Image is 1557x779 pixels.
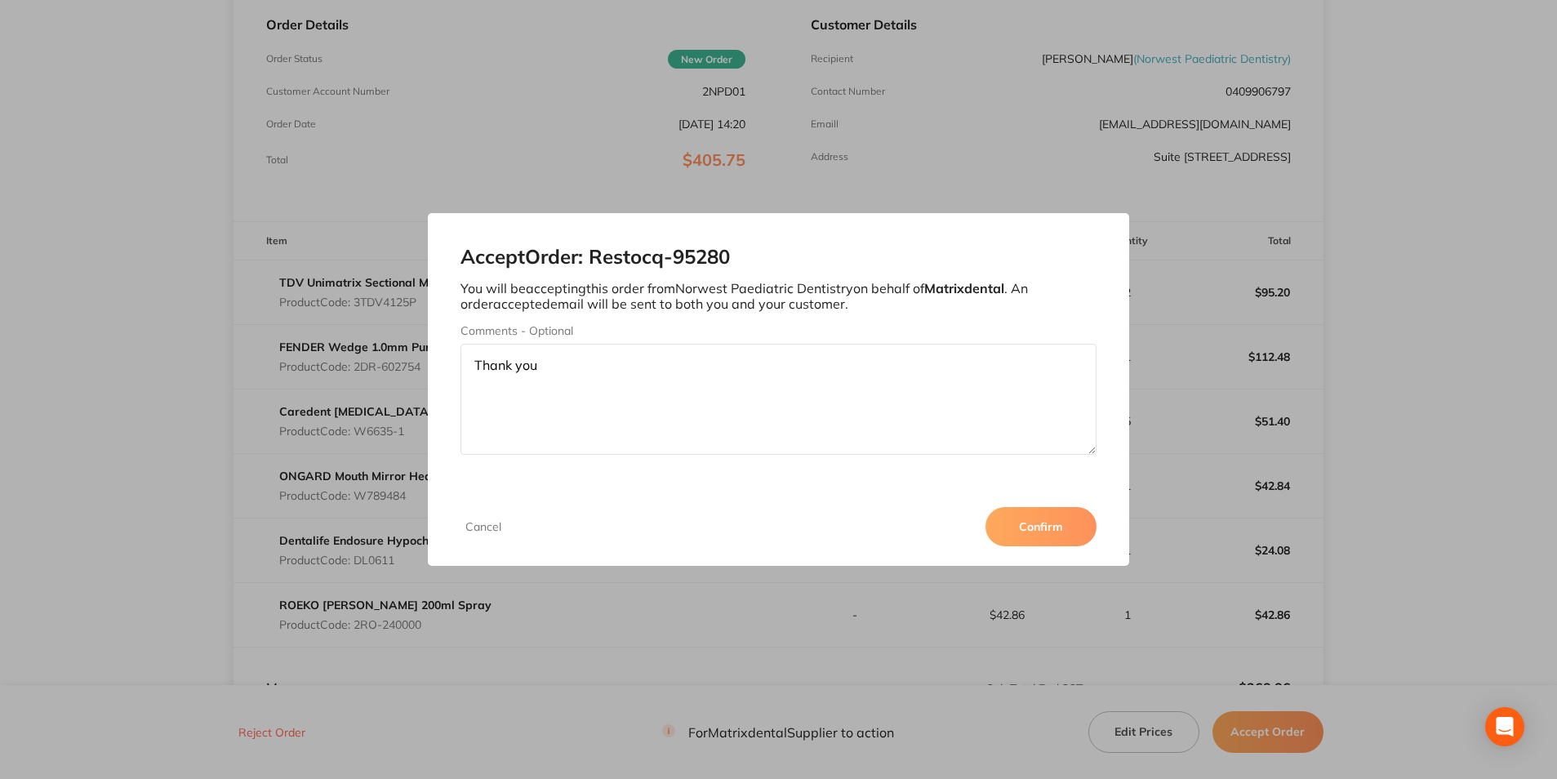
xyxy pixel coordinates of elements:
label: Comments - Optional [460,324,1096,337]
button: Cancel [460,519,506,534]
textarea: Thank you [460,344,1096,455]
div: Open Intercom Messenger [1485,707,1524,746]
h2: Accept Order: Restocq- 95280 [460,246,1096,269]
b: Matrixdental [924,280,1004,296]
button: Confirm [985,507,1097,546]
p: You will be accepting this order from Norwest Paediatric Dentistry on behalf of . An order accept... [460,281,1096,311]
